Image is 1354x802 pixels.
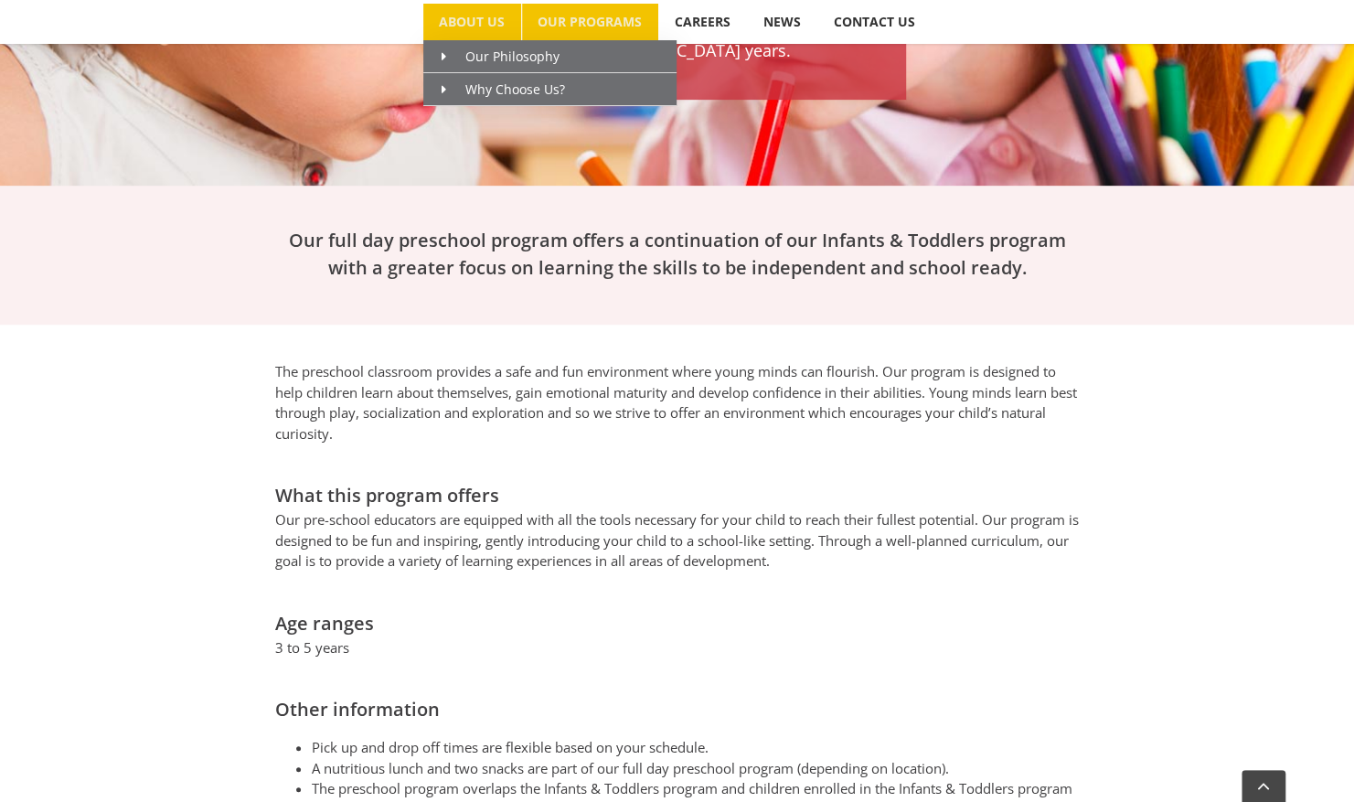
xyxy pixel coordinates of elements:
[275,696,1080,723] h2: Other information
[675,16,730,28] span: CAREERS
[275,610,1080,637] h2: Age ranges
[834,16,915,28] span: CONTACT US
[275,637,1080,658] p: 3 to 5 years
[659,4,747,40] a: CAREERS
[275,361,1080,444] p: The preschool classroom provides a safe and fun environment where young minds can flourish. Our p...
[423,40,677,73] a: Our Philosophy
[312,758,1080,779] li: A nutritious lunch and two snacks are part of our full day preschool program (depending on locati...
[442,80,565,98] span: Why Choose Us?
[312,737,1080,758] li: Pick up and drop off times are flexible based on your schedule.
[423,73,677,106] a: Why Choose Us?
[275,482,1080,509] h2: What this program offers
[763,16,801,28] span: NEWS
[442,48,560,65] span: Our Philosophy
[423,4,521,40] a: ABOUT US
[275,509,1080,572] p: Our pre-school educators are equipped with all the tools necessary for your child to reach their ...
[275,227,1080,282] h2: Our full day preschool program offers a continuation of our Infants & Toddlers program with a gre...
[748,4,817,40] a: NEWS
[439,16,505,28] span: ABOUT US
[538,16,642,28] span: OUR PROGRAMS
[818,4,932,40] a: CONTACT US
[522,4,658,40] a: OUR PROGRAMS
